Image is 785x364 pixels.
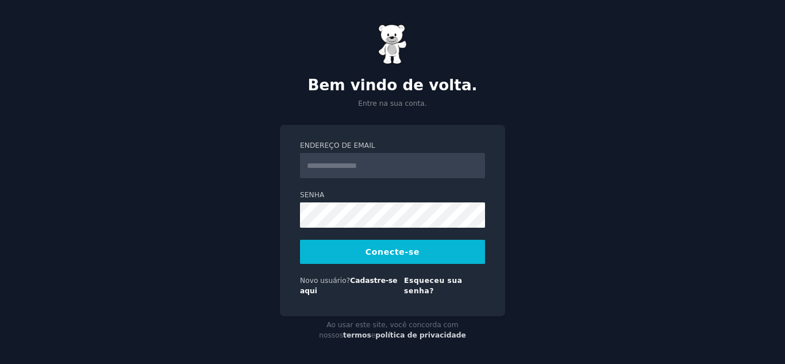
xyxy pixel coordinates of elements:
font: Ao usar este site, você concorda com nossos [319,321,459,339]
button: Conecte-se [300,240,485,264]
img: Ursinho de goma [378,24,407,64]
font: Senha [300,191,324,199]
font: Novo usuário? [300,277,350,285]
font: e [371,331,376,339]
font: Entre na sua conta. [358,99,426,108]
font: Conecte-se [365,247,420,256]
a: termos [343,331,371,339]
a: Esqueceu sua senha? [404,277,463,295]
a: Cadastre-se aqui [300,277,398,295]
a: política de privacidade [375,331,466,339]
font: Endereço de email [300,141,375,150]
font: Bem vindo de volta. [307,76,477,94]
